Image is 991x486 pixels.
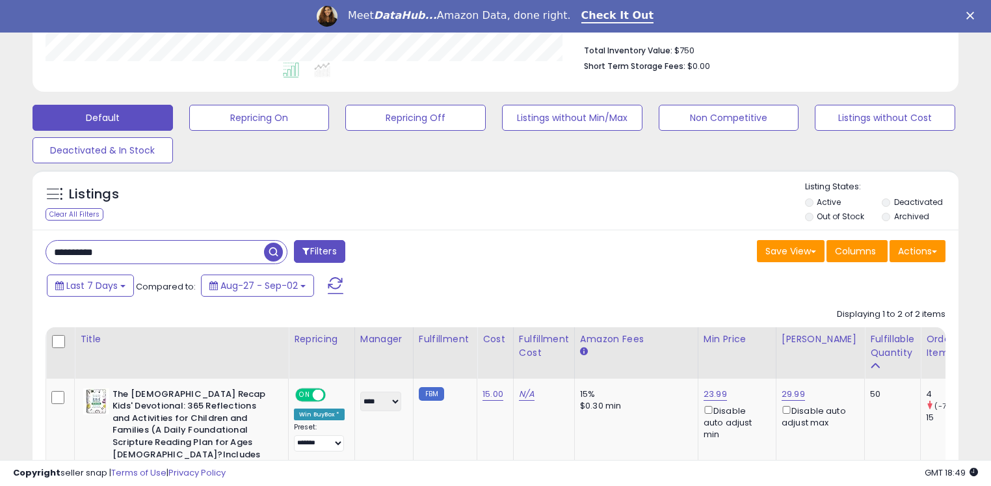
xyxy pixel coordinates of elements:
div: Ordered Items [926,332,973,360]
div: 4 [926,388,979,400]
div: [PERSON_NAME] [782,332,859,346]
span: $0.00 [687,60,710,72]
div: Amazon Fees [580,332,693,346]
span: OFF [324,389,345,400]
label: Archived [894,211,929,222]
button: Repricing Off [345,105,486,131]
a: 29.99 [782,388,805,401]
div: seller snap | | [13,467,226,479]
p: Listing States: [805,181,959,193]
span: Columns [835,245,876,258]
a: Terms of Use [111,466,166,479]
div: Cost [482,332,508,346]
button: Default [33,105,173,131]
a: Check It Out [581,9,654,23]
small: (-73.33%) [934,401,970,411]
a: N/A [519,388,535,401]
label: Active [817,196,841,208]
b: Short Term Storage Fees: [584,61,685,72]
button: Deactivated & In Stock [33,137,173,163]
div: Close [966,12,979,20]
i: DataHub... [374,9,437,21]
span: Last 7 Days [66,279,118,292]
button: Aug-27 - Sep-02 [201,275,314,297]
a: 23.99 [704,388,727,401]
div: Disable auto adjust max [782,403,854,429]
button: Save View [757,240,825,262]
button: Listings without Min/Max [502,105,642,131]
label: Out of Stock [817,211,864,222]
img: Profile image for Georgie [317,6,337,27]
div: Meet Amazon Data, done right. [348,9,571,22]
strong: Copyright [13,466,60,479]
div: Win BuyBox * [294,409,345,420]
span: 2025-09-10 18:49 GMT [925,466,978,479]
b: Total Inventory Value: [584,45,672,56]
div: 50 [870,388,910,400]
button: Non Competitive [659,105,799,131]
div: Fulfillment Cost [519,332,569,360]
small: Amazon Fees. [580,346,588,358]
button: Columns [826,240,888,262]
div: $0.30 min [580,400,688,412]
div: Min Price [704,332,771,346]
button: Repricing On [189,105,330,131]
div: Displaying 1 to 2 of 2 items [837,308,945,321]
div: Preset: [294,423,345,452]
th: CSV column name: cust_attr_1_Manager [354,327,413,379]
button: Last 7 Days [47,275,134,297]
button: Listings without Cost [815,105,955,131]
div: Clear All Filters [46,208,103,221]
div: Title [80,332,283,346]
button: Actions [890,240,945,262]
li: $750 [584,42,936,57]
span: ON [297,389,313,400]
img: 51GjZRDrPwL._SL40_.jpg [83,388,109,414]
small: FBM [419,387,444,401]
div: Fulfillment [419,332,471,346]
span: Aug-27 - Sep-02 [220,279,298,292]
div: 15 [926,412,979,424]
a: Privacy Policy [168,466,226,479]
div: Disable auto adjust min [704,403,766,441]
span: Compared to: [136,280,196,293]
div: Manager [360,332,408,346]
div: Repricing [294,332,349,346]
div: 15% [580,388,688,400]
button: Filters [294,240,345,263]
div: Fulfillable Quantity [870,332,915,360]
a: 15.00 [482,388,503,401]
label: Deactivated [894,196,943,208]
h5: Listings [69,185,119,204]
